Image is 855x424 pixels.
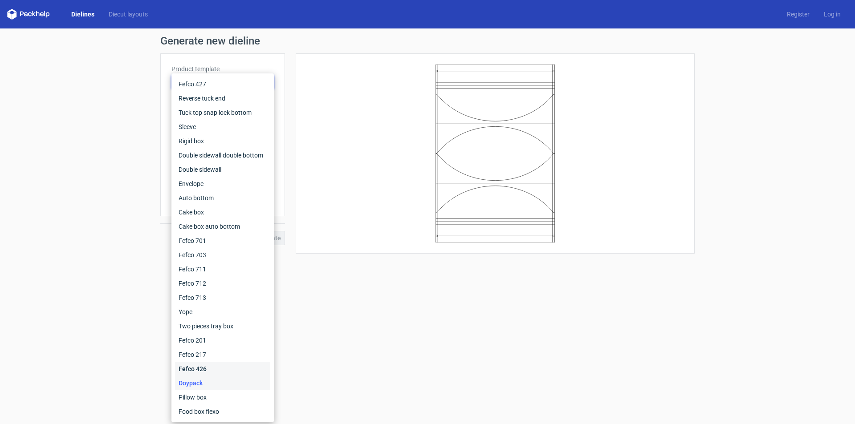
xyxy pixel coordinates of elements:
[175,347,270,362] div: Fefco 217
[175,205,270,219] div: Cake box
[175,219,270,234] div: Cake box auto bottom
[175,148,270,162] div: Double sidewall double bottom
[175,248,270,262] div: Fefco 703
[175,234,270,248] div: Fefco 701
[175,262,270,276] div: Fefco 711
[175,191,270,205] div: Auto bottom
[175,91,270,105] div: Reverse tuck end
[175,276,270,291] div: Fefco 712
[175,390,270,404] div: Pillow box
[175,376,270,390] div: Doypack
[175,177,270,191] div: Envelope
[817,10,848,19] a: Log in
[175,77,270,91] div: Fefco 427
[102,10,155,19] a: Diecut layouts
[175,305,270,319] div: Yope
[160,36,695,46] h1: Generate new dieline
[175,120,270,134] div: Sleeve
[175,333,270,347] div: Fefco 201
[175,291,270,305] div: Fefco 713
[780,10,817,19] a: Register
[171,65,274,73] label: Product template
[175,319,270,333] div: Two pieces tray box
[175,404,270,419] div: Food box flexo
[175,105,270,120] div: Tuck top snap lock bottom
[175,362,270,376] div: Fefco 426
[175,134,270,148] div: Rigid box
[175,162,270,177] div: Double sidewall
[64,10,102,19] a: Dielines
